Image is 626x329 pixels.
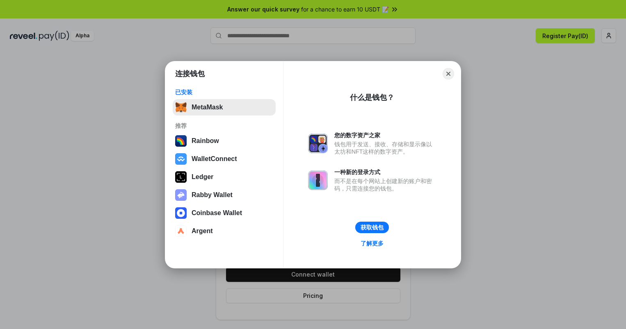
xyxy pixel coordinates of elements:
img: svg+xml,%3Csvg%20xmlns%3D%22http%3A%2F%2Fwww.w3.org%2F2000%2Fsvg%22%20width%3D%2228%22%20height%3... [175,171,187,183]
div: 什么是钱包？ [350,93,394,102]
div: Argent [192,227,213,235]
div: 钱包用于发送、接收、存储和显示像以太坊和NFT这样的数字资产。 [334,141,436,155]
img: svg+xml,%3Csvg%20width%3D%2228%22%20height%3D%2228%22%20viewBox%3D%220%200%2028%2028%22%20fill%3D... [175,207,187,219]
h1: 连接钱包 [175,69,205,79]
button: 获取钱包 [355,222,389,233]
div: Ledger [192,173,213,181]
button: WalletConnect [173,151,276,167]
div: 获取钱包 [361,224,384,231]
button: Rainbow [173,133,276,149]
button: Rabby Wallet [173,187,276,203]
div: Rabby Wallet [192,191,233,199]
img: svg+xml,%3Csvg%20width%3D%2228%22%20height%3D%2228%22%20viewBox%3D%220%200%2028%2028%22%20fill%3D... [175,153,187,165]
button: Ledger [173,169,276,185]
button: MetaMask [173,99,276,116]
div: 已安装 [175,88,273,96]
img: svg+xml,%3Csvg%20width%3D%2228%22%20height%3D%2228%22%20viewBox%3D%220%200%2028%2028%22%20fill%3D... [175,225,187,237]
div: 而不是在每个网站上创建新的账户和密码，只需连接您的钱包。 [334,177,436,192]
div: 推荐 [175,122,273,129]
div: MetaMask [192,104,223,111]
div: WalletConnect [192,155,237,163]
img: svg+xml,%3Csvg%20fill%3D%22none%22%20height%3D%2233%22%20viewBox%3D%220%200%2035%2033%22%20width%... [175,102,187,113]
button: Argent [173,223,276,239]
button: Close [443,68,454,79]
button: Coinbase Wallet [173,205,276,221]
div: 您的数字资产之家 [334,132,436,139]
div: 了解更多 [361,240,384,247]
a: 了解更多 [356,238,388,249]
img: svg+xml,%3Csvg%20width%3D%22120%22%20height%3D%22120%22%20viewBox%3D%220%200%20120%20120%22%20fil... [175,135,187,147]
img: svg+xml,%3Csvg%20xmlns%3D%22http%3A%2F%2Fwww.w3.org%2F2000%2Fsvg%22%20fill%3D%22none%22%20viewBox... [308,170,328,190]
img: svg+xml,%3Csvg%20xmlns%3D%22http%3A%2F%2Fwww.w3.org%2F2000%2Fsvg%22%20fill%3D%22none%22%20viewBox... [308,134,328,153]
div: 一种新的登录方式 [334,168,436,176]
img: svg+xml,%3Csvg%20xmlns%3D%22http%3A%2F%2Fwww.w3.org%2F2000%2Fsvg%22%20fill%3D%22none%22%20viewBox... [175,189,187,201]
div: Coinbase Wallet [192,209,242,217]
div: Rainbow [192,137,219,145]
